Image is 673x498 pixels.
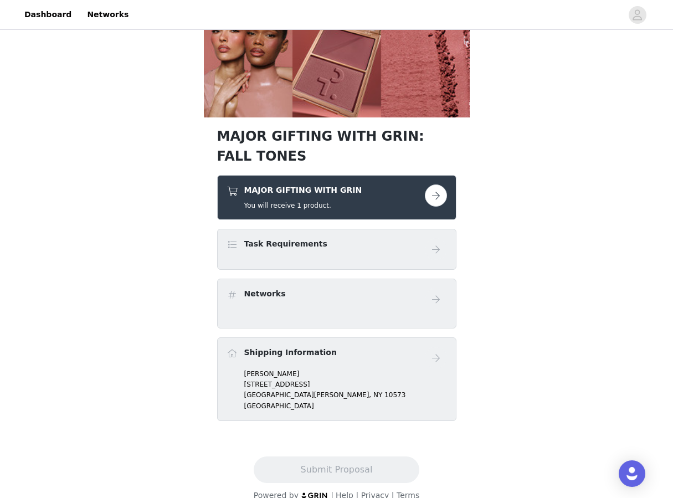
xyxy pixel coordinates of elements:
a: Networks [80,2,135,27]
div: Shipping Information [217,337,456,421]
span: NY [373,391,382,399]
h4: Task Requirements [244,238,327,250]
h5: You will receive 1 product. [244,201,362,211]
h4: MAJOR GIFTING WITH GRIN [244,184,362,196]
h4: Shipping Information [244,347,337,358]
h1: MAJOR GIFTING WITH GRIN: FALL TONES [217,126,456,166]
div: avatar [632,6,643,24]
button: Submit Proposal [254,456,419,483]
div: Networks [217,279,456,328]
p: [STREET_ADDRESS] [244,379,447,389]
div: MAJOR GIFTING WITH GRIN [217,175,456,220]
div: Open Intercom Messenger [619,460,645,487]
span: 10573 [384,391,405,399]
span: [GEOGRAPHIC_DATA][PERSON_NAME], [244,391,372,399]
p: [GEOGRAPHIC_DATA] [244,401,447,411]
h4: Networks [244,288,286,300]
a: Dashboard [18,2,78,27]
p: [PERSON_NAME] [244,369,447,379]
div: Task Requirements [217,229,456,270]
